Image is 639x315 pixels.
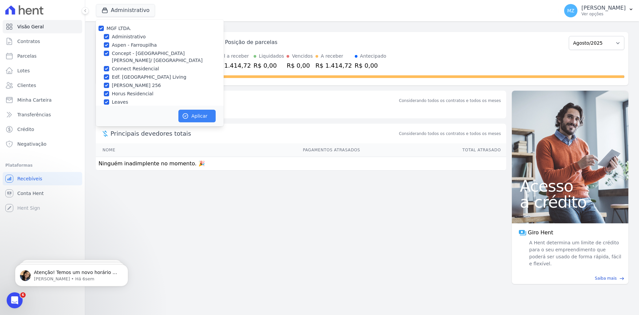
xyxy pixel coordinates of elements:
[96,143,169,157] th: Nome
[559,1,639,20] button: MZ [PERSON_NAME] Ver opções
[619,276,624,281] span: east
[110,96,398,105] div: Saldo devedor total
[360,53,386,60] div: Antecipado
[112,65,159,72] label: Connect Residencial
[112,50,224,64] label: Concept - [GEOGRAPHIC_DATA][PERSON_NAME]/ [GEOGRAPHIC_DATA]
[112,99,128,106] label: Leaves
[3,35,82,48] a: Contratos
[360,143,506,157] th: Total Atrasado
[516,275,624,281] a: Saiba mais east
[17,67,30,74] span: Lotes
[20,292,26,298] span: 6
[3,172,82,185] a: Recebíveis
[169,143,360,157] th: Pagamentos Atrasados
[3,187,82,200] a: Conta Hent
[112,90,153,97] label: Horus Residencial
[259,53,284,60] div: Liquidados
[3,137,82,151] a: Negativação
[17,82,36,89] span: Clientes
[3,79,82,92] a: Clientes
[17,190,44,197] span: Conta Hent
[106,26,131,31] label: MGF LTDA.
[96,105,506,118] p: Sem saldo devedor no momento. 🎉
[17,111,51,118] span: Transferências
[3,20,82,33] a: Visão Geral
[520,178,620,194] span: Acesso
[178,110,216,122] button: Aplicar
[254,61,284,70] div: R$ 0,00
[112,74,186,81] label: Edf. [GEOGRAPHIC_DATA] Living
[321,53,343,60] div: A receber
[112,82,161,89] label: [PERSON_NAME] 256
[112,42,157,49] label: Aspen - Farroupilha
[225,38,278,46] div: Posição de parcelas
[581,5,626,11] p: [PERSON_NAME]
[17,38,40,45] span: Contratos
[17,23,44,30] span: Visão Geral
[5,161,80,169] div: Plataformas
[3,123,82,136] a: Crédito
[3,93,82,107] a: Minha Carteira
[3,108,82,121] a: Transferências
[96,4,155,17] button: Administrativo
[7,292,23,308] iframe: Intercom live chat
[3,49,82,63] a: Parcelas
[112,33,146,40] label: Administrativo
[287,61,313,70] div: R$ 0,00
[17,53,37,59] span: Parcelas
[520,194,620,210] span: a crédito
[292,53,313,60] div: Vencidos
[17,126,34,133] span: Crédito
[17,141,47,147] span: Negativação
[581,11,626,17] p: Ver opções
[355,61,386,70] div: R$ 0,00
[17,97,52,103] span: Minha Carteira
[3,64,82,77] a: Lotes
[595,275,617,281] span: Saiba mais
[528,239,622,267] span: A Hent determina um limite de crédito para o seu empreendimento que poderá ser usado de forma ráp...
[17,175,42,182] span: Recebíveis
[110,129,398,138] span: Principais devedores totais
[316,61,352,70] div: R$ 1.414,72
[96,157,506,171] td: Ninguém inadimplente no momento. 🎉
[528,229,553,237] span: Giro Hent
[214,53,251,60] div: Total a receber
[399,98,501,104] div: Considerando todos os contratos e todos os meses
[5,250,138,297] iframe: Intercom notifications mensagem
[399,131,501,137] span: Considerando todos os contratos e todos os meses
[567,8,574,13] span: MZ
[214,61,251,70] div: R$ 1.414,72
